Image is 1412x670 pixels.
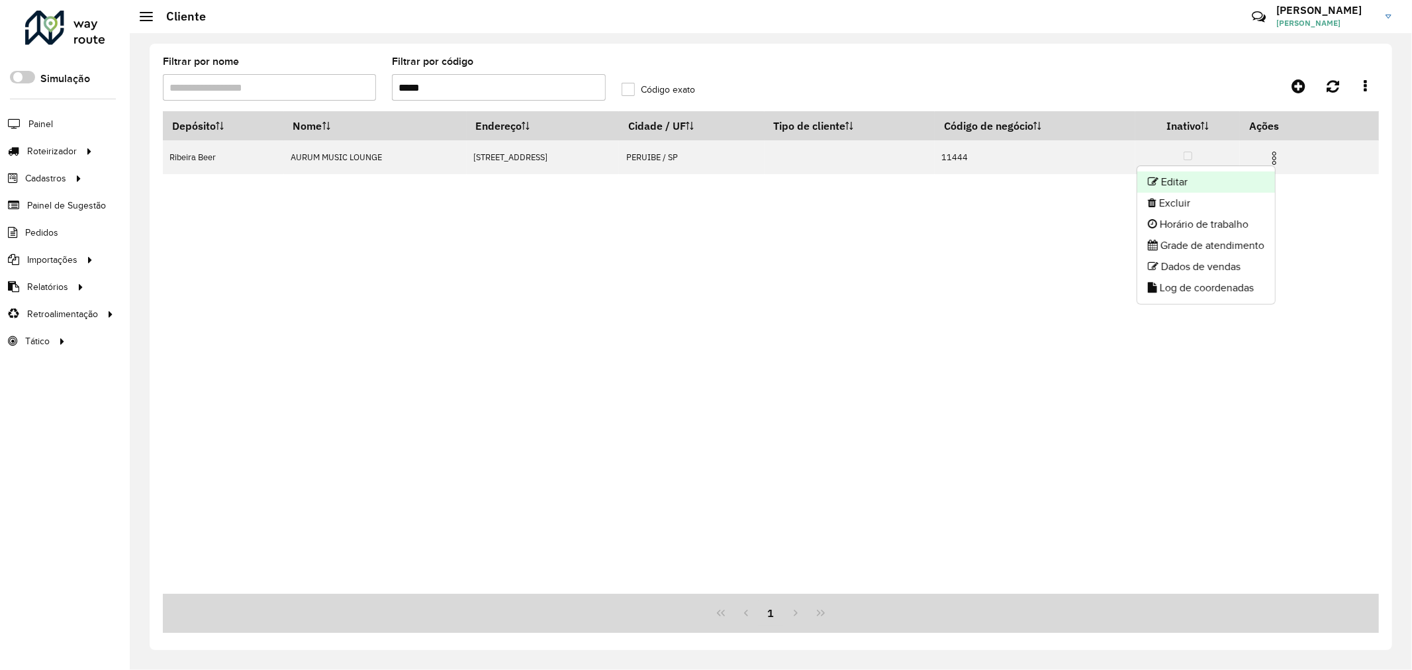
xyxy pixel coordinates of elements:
td: [STREET_ADDRESS] [467,140,620,174]
span: Painel de Sugestão [27,199,106,213]
li: Dados de vendas [1137,256,1275,277]
li: Excluir [1137,193,1275,214]
button: 1 [759,600,784,626]
li: Horário de trabalho [1137,214,1275,235]
span: Importações [27,253,77,267]
span: Retroalimentação [27,307,98,321]
label: Simulação [40,71,90,87]
h3: [PERSON_NAME] [1276,4,1376,17]
span: Roteirizador [27,144,77,158]
span: Tático [25,334,50,348]
th: Endereço [467,112,620,140]
th: Código de negócio [935,112,1135,140]
th: Ações [1240,112,1319,140]
label: Filtrar por código [392,54,473,70]
span: Cadastros [25,171,66,185]
label: Código exato [622,83,695,97]
li: Grade de atendimento [1137,235,1275,256]
a: Contato Rápido [1245,3,1273,31]
span: Relatórios [27,280,68,294]
th: Cidade / UF [619,112,764,140]
span: Pedidos [25,226,58,240]
th: Inativo [1135,112,1241,140]
th: Tipo de cliente [765,112,935,140]
span: Painel [28,117,53,131]
td: PERUIBE / SP [619,140,764,174]
th: Depósito [163,112,284,140]
td: AURUM MUSIC LOUNGE [284,140,467,174]
span: [PERSON_NAME] [1276,17,1376,29]
li: Editar [1137,171,1275,193]
th: Nome [284,112,467,140]
td: 11444 [935,140,1135,174]
li: Log de coordenadas [1137,277,1275,299]
td: Ribeira Beer [163,140,284,174]
label: Filtrar por nome [163,54,239,70]
h2: Cliente [153,9,206,24]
